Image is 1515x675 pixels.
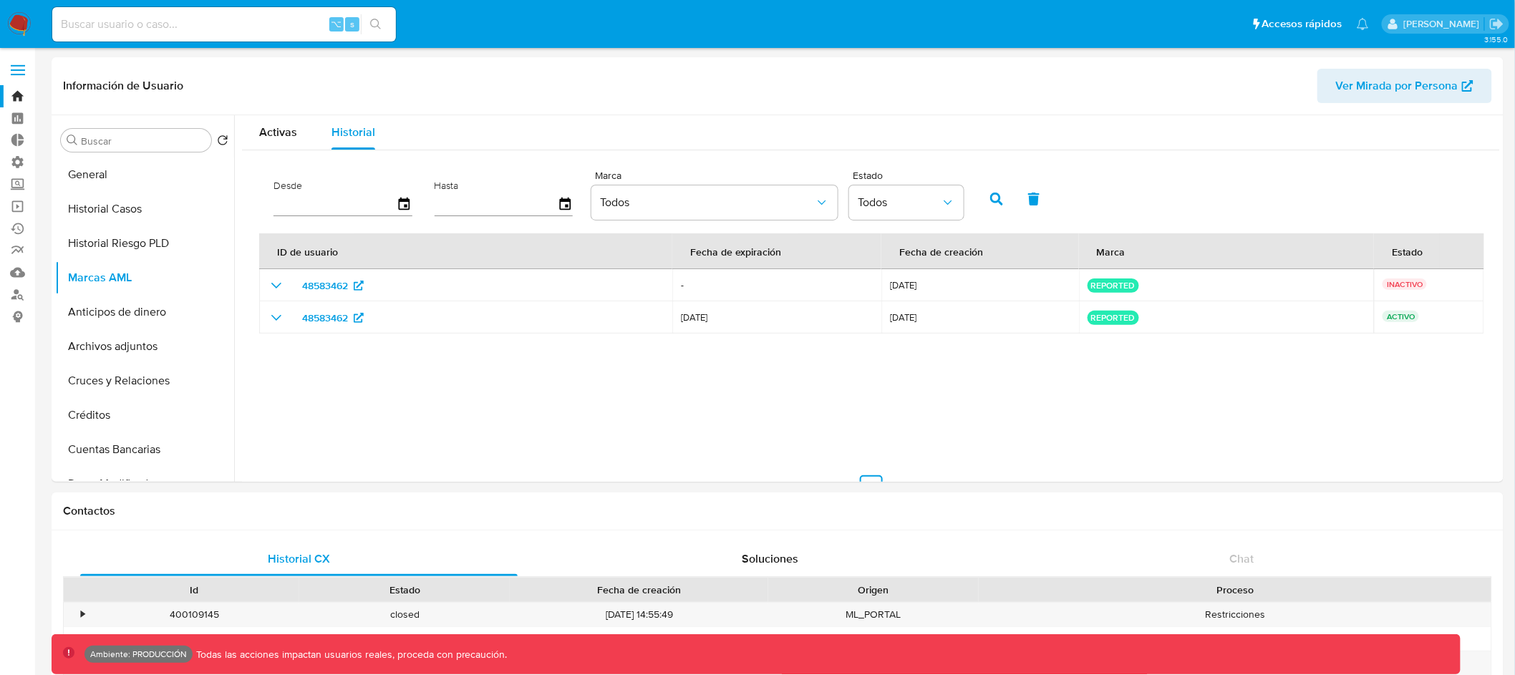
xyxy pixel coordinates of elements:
[1336,69,1458,103] span: Ver Mirada por Persona
[742,550,799,567] span: Soluciones
[520,583,758,597] div: Fecha de creación
[55,295,234,329] button: Anticipos de dinero
[63,79,183,93] h1: Información de Usuario
[55,364,234,398] button: Cruces y Relaciones
[52,15,396,34] input: Buscar usuario o caso...
[350,17,354,31] span: s
[89,627,299,651] div: 400105581
[1230,550,1254,567] span: Chat
[1489,16,1504,31] a: Salir
[1403,17,1484,31] p: diego.assum@mercadolibre.com
[979,603,1491,626] div: Restricciones
[55,157,234,192] button: General
[361,14,390,34] button: search-icon
[81,608,84,621] div: •
[268,550,330,567] span: Historial CX
[510,603,768,626] div: [DATE] 14:55:49
[55,329,234,364] button: Archivos adjuntos
[55,261,234,295] button: Marcas AML
[768,603,979,626] div: ML_PORTAL
[89,603,299,626] div: 400109145
[81,632,84,646] div: •
[1317,69,1492,103] button: Ver Mirada por Persona
[309,583,500,597] div: Estado
[299,603,510,626] div: closed
[90,651,187,657] p: Ambiente: PRODUCCIÓN
[55,467,234,501] button: Datos Modificados
[81,135,205,147] input: Buscar
[63,504,1492,518] h1: Contactos
[768,627,979,651] div: ML_PORTAL
[99,583,289,597] div: Id
[55,432,234,467] button: Cuentas Bancarias
[778,583,969,597] div: Origen
[55,192,234,226] button: Historial Casos
[193,648,508,661] p: Todas las acciones impactan usuarios reales, proceda con precaución.
[979,627,1491,651] div: Restricciones
[1357,18,1369,30] a: Notificaciones
[510,627,768,651] div: [DATE] 14:40:43
[989,583,1481,597] div: Proceso
[67,135,78,146] button: Buscar
[55,398,234,432] button: Créditos
[299,627,510,651] div: closed
[331,17,342,31] span: ⌥
[55,226,234,261] button: Historial Riesgo PLD
[1262,16,1342,31] span: Accesos rápidos
[217,135,228,150] button: Volver al orden por defecto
